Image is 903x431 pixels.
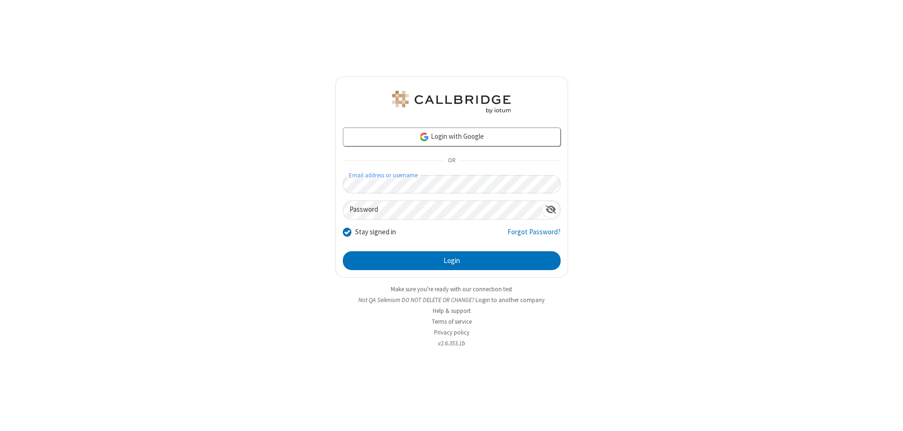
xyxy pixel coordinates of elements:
img: google-icon.png [419,132,429,142]
button: Login to another company [475,295,545,304]
input: Email address or username [343,175,561,193]
img: QA Selenium DO NOT DELETE OR CHANGE [390,91,513,113]
a: Terms of service [432,318,472,326]
input: Password [343,201,542,219]
button: Login [343,251,561,270]
a: Help & support [433,307,471,315]
label: Stay signed in [355,227,396,238]
span: OR [444,154,459,168]
a: Privacy policy [434,328,469,336]
div: Show password [542,201,560,218]
a: Make sure you're ready with our connection test [391,285,512,293]
li: v2.6.353.1b [335,339,568,348]
a: Login with Google [343,128,561,146]
a: Forgot Password? [507,227,561,245]
li: Not QA Selenium DO NOT DELETE OR CHANGE? [335,295,568,304]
